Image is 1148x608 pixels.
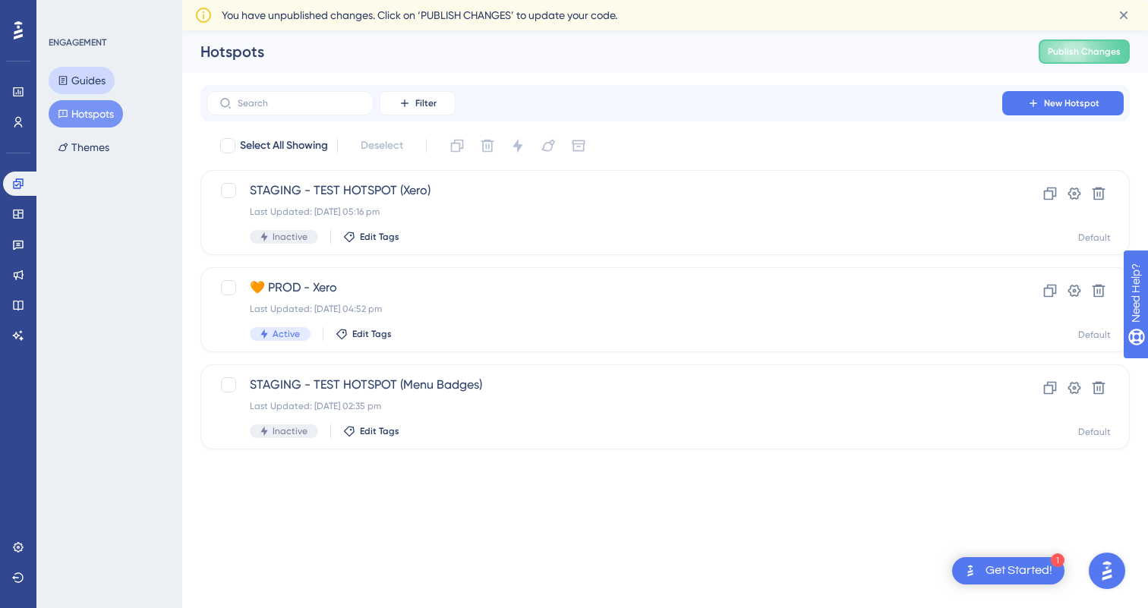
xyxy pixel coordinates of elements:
span: Select All Showing [240,137,328,155]
iframe: UserGuiding AI Assistant Launcher [1084,548,1130,594]
div: 1 [1051,553,1064,567]
div: Last Updated: [DATE] 05:16 pm [250,206,959,218]
div: Last Updated: [DATE] 04:52 pm [250,303,959,315]
button: Edit Tags [343,231,399,243]
div: ENGAGEMENT [49,36,106,49]
div: Default [1078,329,1111,341]
span: Edit Tags [352,328,392,340]
span: Active [273,328,300,340]
span: Publish Changes [1048,46,1121,58]
span: Need Help? [36,4,95,22]
div: Open Get Started! checklist, remaining modules: 1 [952,557,1064,584]
span: 🧡 PROD - Xero [250,279,959,297]
span: Inactive [273,425,307,437]
button: Edit Tags [336,328,392,340]
button: Themes [49,134,118,161]
span: Edit Tags [360,231,399,243]
span: Edit Tags [360,425,399,437]
div: Default [1078,232,1111,244]
button: Deselect [347,132,417,159]
span: Inactive [273,231,307,243]
button: Guides [49,67,115,94]
button: Hotspots [49,100,123,128]
button: Filter [380,91,456,115]
span: STAGING - TEST HOTSPOT (Menu Badges) [250,376,959,394]
div: Hotspots [200,41,1001,62]
button: New Hotspot [1002,91,1124,115]
div: Get Started! [986,562,1052,579]
button: Publish Changes [1039,39,1130,64]
input: Search [238,98,361,109]
div: Default [1078,426,1111,438]
span: New Hotspot [1044,97,1099,109]
span: Filter [415,97,437,109]
button: Edit Tags [343,425,399,437]
span: Deselect [361,137,403,155]
span: STAGING - TEST HOTSPOT (Xero) [250,181,959,200]
div: Last Updated: [DATE] 02:35 pm [250,400,959,412]
span: You have unpublished changes. Click on ‘PUBLISH CHANGES’ to update your code. [222,6,617,24]
img: launcher-image-alternative-text [961,562,979,580]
